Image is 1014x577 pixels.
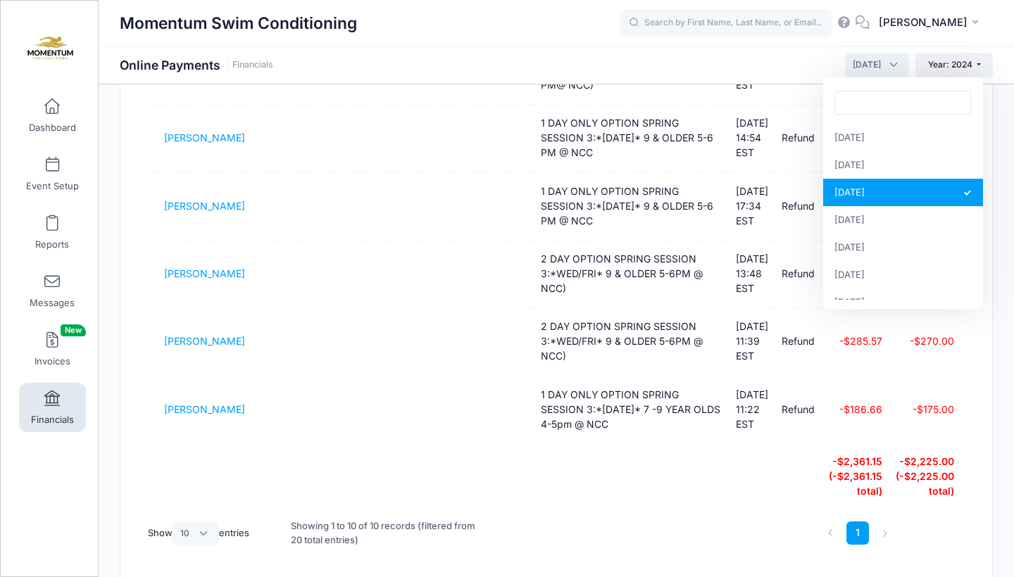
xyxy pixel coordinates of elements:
[29,122,76,134] span: Dashboard
[534,172,729,240] td: 1 DAY ONLY OPTION SPRING SESSION 3:*[DATE]* 9 & OLDER 5-6 PM @ NCC
[775,376,822,443] td: Refund
[845,53,909,77] span: March 2024
[19,383,86,432] a: Financials
[164,403,245,415] a: [PERSON_NAME]
[834,91,972,115] input: Search
[19,324,86,374] a: InvoicesNew
[846,521,870,545] a: 1
[164,132,245,144] a: [PERSON_NAME]
[822,308,889,376] td: -$285.57
[24,22,77,75] img: Momentum Swim Conditioning
[775,241,822,308] td: Refund
[822,105,889,172] td: -$186.66
[534,105,729,172] td: 1 DAY ONLY OPTION SPRING SESSION 3:*[DATE]* 9 & OLDER 5-6 PM @ NCC
[822,443,889,510] th: -$2,361.15 (-$2,361.15 total)
[823,261,983,288] li: [DATE]
[534,308,729,376] td: 2 DAY OPTION SPRING SESSION 3:*WED/FRI* 9 & OLDER 5-6PM @ NCC)
[164,335,245,347] a: [PERSON_NAME]
[853,58,881,71] span: March 2024
[19,91,86,140] a: Dashboard
[822,172,889,240] td: -$186.66
[729,241,775,308] td: [DATE] 13:48 EST
[889,443,961,510] th: -$2,225.00 (-$2,225.00 total)
[915,53,993,77] button: Year: 2024
[823,179,983,206] li: [DATE]
[775,172,822,240] td: Refund
[822,376,889,443] td: -$186.66
[173,521,219,545] select: Showentries
[26,180,79,192] span: Event Setup
[775,105,822,172] td: Refund
[164,200,245,212] a: [PERSON_NAME]
[729,105,775,172] td: [DATE] 14:54 EST
[729,376,775,443] td: [DATE] 11:22 EST
[35,355,70,367] span: Invoices
[889,376,961,443] td: -$175.00
[729,308,775,376] td: [DATE] 11:39 EST
[534,376,729,443] td: 1 DAY ONLY OPTION SPRING SESSION 3:*[DATE]* 7 -9 YEAR OLDS 4-5pm @ NCC
[620,9,832,37] input: Search by First Name, Last Name, or Email...
[19,149,86,198] a: Event Setup
[879,15,968,30] span: [PERSON_NAME]
[291,510,481,556] div: Showing 1 to 10 of 10 records (filtered from 20 total entries)
[889,308,961,376] td: -$270.00
[19,208,86,257] a: Reports
[534,241,729,308] td: 2 DAY OPTION SPRING SESSION 3:*WED/FRI* 9 & OLDER 5-6PM @ NCC)
[148,521,249,545] label: Show entries
[729,172,775,240] td: [DATE] 17:34 EST
[823,124,983,151] li: [DATE]
[823,234,983,261] li: [DATE]
[822,241,889,308] td: -$285.57
[870,7,993,39] button: [PERSON_NAME]
[120,58,273,72] h1: Online Payments
[35,239,69,251] span: Reports
[30,297,75,309] span: Messages
[31,414,74,426] span: Financials
[232,60,273,70] a: Financials
[19,266,86,315] a: Messages
[61,324,86,336] span: New
[164,267,245,279] a: [PERSON_NAME]
[823,151,983,179] li: [DATE]
[823,206,983,234] li: [DATE]
[823,288,983,316] li: [DATE]
[1,15,99,82] a: Momentum Swim Conditioning
[775,308,822,376] td: Refund
[928,59,972,70] span: Year: 2024
[120,7,357,39] h1: Momentum Swim Conditioning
